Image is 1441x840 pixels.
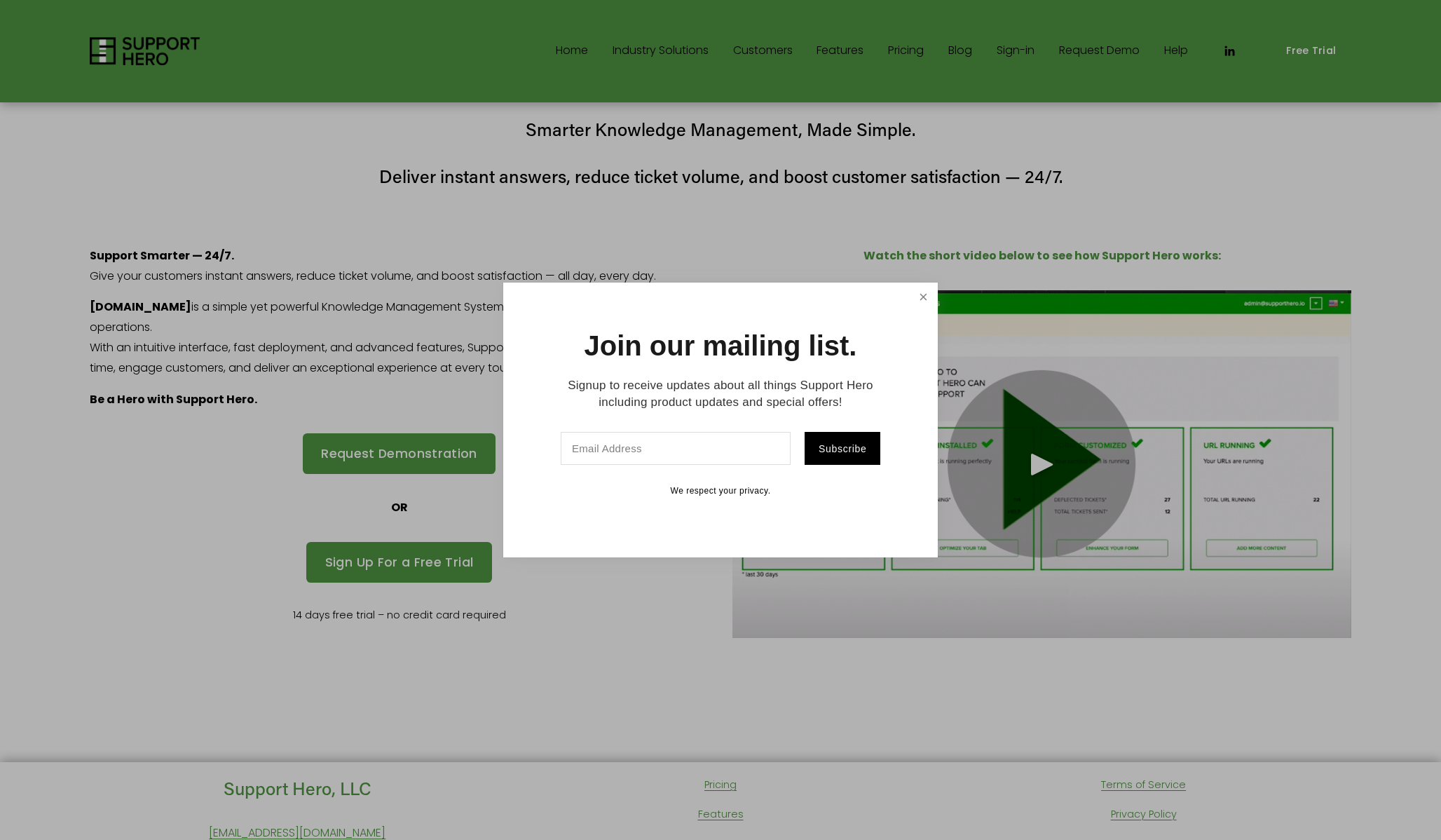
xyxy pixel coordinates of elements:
button: Subscribe [805,432,880,465]
h1: Join our mailing list. [585,332,857,360]
input: Email Address [561,432,791,465]
span: Subscribe [819,443,867,454]
p: Signup to receive updates about all things Support Hero including product updates and special off... [552,377,889,411]
p: We respect your privacy. [552,486,889,497]
a: Close [911,285,936,309]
